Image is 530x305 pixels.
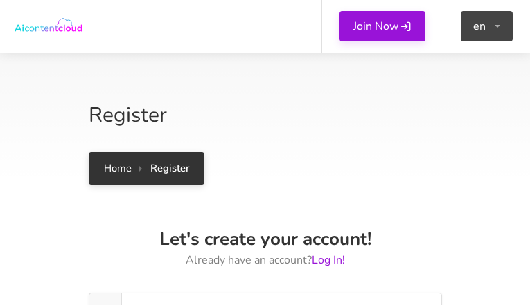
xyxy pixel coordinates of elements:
li: Register [139,160,189,176]
span: en [473,11,488,41]
h3: Let's create your account! [89,230,442,248]
span: Join Now [353,19,398,34]
h2: Register [89,102,442,129]
img: AI Content Cloud - AI Powered Content, Code & Image Generator [14,14,83,38]
a: Home [104,161,132,175]
a: Log In! [312,252,345,268]
a: Join Now [339,11,425,41]
button: en [461,11,513,41]
span: Already have an account? [89,251,442,270]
